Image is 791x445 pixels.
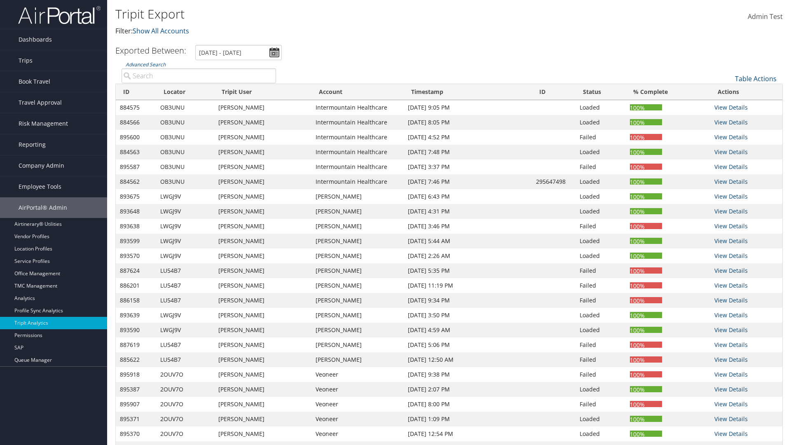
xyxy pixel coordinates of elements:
td: [PERSON_NAME] [214,382,312,397]
td: [DATE] 5:35 PM [404,263,531,278]
td: Intermountain Healthcare [311,159,404,174]
td: 893590 [116,323,156,337]
td: 885622 [116,352,156,367]
td: [DATE] 12:50 AM [404,352,531,367]
span: Reporting [19,134,46,155]
td: [DATE] 9:38 PM [404,367,531,382]
td: [DATE] 5:06 PM [404,337,531,352]
td: Failed [576,337,626,352]
td: Intermountain Healthcare [311,145,404,159]
td: 895587 [116,159,156,174]
td: Loaded [576,412,626,426]
td: OB3UNU [156,130,214,145]
td: [DATE] 8:00 PM [404,397,531,412]
td: Intermountain Healthcare [311,174,404,189]
td: Failed [576,263,626,278]
a: View Details [714,311,748,319]
td: [DATE] 2:26 AM [404,248,531,263]
div: 100% [630,401,662,407]
td: 895600 [116,130,156,145]
td: LWGJ9V [156,189,214,204]
a: Show All Accounts [133,26,189,35]
span: Dashboards [19,29,52,50]
th: Tripit User: activate to sort column descending [214,84,312,100]
span: Admin Test [748,12,783,21]
td: 884563 [116,145,156,159]
td: [PERSON_NAME] [214,352,312,367]
td: [DATE] 4:59 AM [404,323,531,337]
td: 884566 [116,115,156,130]
a: View Details [714,296,748,304]
div: 100% [630,416,662,422]
a: View Details [714,281,748,289]
td: [DATE] 9:34 PM [404,293,531,308]
span: Book Travel [19,71,50,92]
td: Intermountain Healthcare [311,130,404,145]
td: 895387 [116,382,156,397]
td: [PERSON_NAME] [214,278,312,293]
td: [PERSON_NAME] [214,189,312,204]
h3: Exported Between: [115,45,186,56]
div: 100% [630,104,662,110]
td: [PERSON_NAME] [311,323,404,337]
td: [PERSON_NAME] [214,397,312,412]
td: Failed [576,130,626,145]
td: Failed [576,367,626,382]
th: ID: activate to sort column ascending [116,84,156,100]
td: 893639 [116,308,156,323]
div: 100% [630,356,662,363]
a: View Details [714,148,748,156]
td: Veoneer [311,397,404,412]
td: [PERSON_NAME] [311,204,404,219]
td: [PERSON_NAME] [214,308,312,323]
td: [DATE] 3:37 PM [404,159,531,174]
td: [PERSON_NAME] [311,219,404,234]
a: View Details [714,192,748,200]
td: [PERSON_NAME] [311,308,404,323]
h1: Tripit Export [115,5,560,23]
span: Travel Approval [19,92,62,113]
td: OB3UNU [156,145,214,159]
td: [PERSON_NAME] [311,352,404,367]
td: 2OUV7O [156,382,214,397]
td: Failed [576,278,626,293]
td: Failed [576,219,626,234]
input: Advanced Search [122,68,276,83]
td: 886201 [116,278,156,293]
img: airportal-logo.png [18,5,101,25]
td: Loaded [576,174,626,189]
a: View Details [714,133,748,141]
td: Loaded [576,189,626,204]
a: View Details [714,341,748,349]
div: 100% [630,371,662,377]
td: LWGJ9V [156,308,214,323]
a: View Details [714,385,748,393]
td: Loaded [576,308,626,323]
td: Loaded [576,204,626,219]
td: LU54B7 [156,337,214,352]
span: Trips [19,50,33,71]
div: 100% [630,282,662,288]
td: [PERSON_NAME] [311,248,404,263]
a: View Details [714,207,748,215]
td: OB3UNU [156,159,214,174]
td: 887619 [116,337,156,352]
td: [PERSON_NAME] [311,278,404,293]
td: Loaded [576,382,626,397]
td: [PERSON_NAME] [214,367,312,382]
span: Risk Management [19,113,68,134]
div: 100% [630,312,662,318]
td: [PERSON_NAME] [214,174,312,189]
td: Loaded [576,248,626,263]
td: [PERSON_NAME] [214,204,312,219]
td: LWGJ9V [156,234,214,248]
td: Loaded [576,115,626,130]
td: Veoneer [311,382,404,397]
span: Employee Tools [19,176,61,197]
td: [DATE] 7:46 PM [404,174,531,189]
td: LWGJ9V [156,204,214,219]
td: [DATE] 3:46 PM [404,219,531,234]
p: Filter: [115,26,560,37]
th: Actions [710,84,782,100]
td: Failed [576,293,626,308]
